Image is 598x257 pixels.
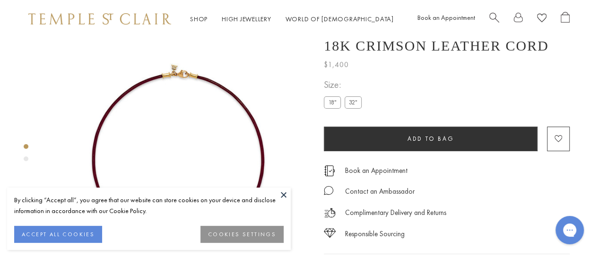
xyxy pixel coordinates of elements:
img: Temple St. Clair [28,13,171,25]
a: Book an Appointment [345,165,407,176]
span: $1,400 [324,59,349,71]
nav: Main navigation [190,13,394,25]
img: icon_delivery.svg [324,207,336,219]
a: Book an Appointment [417,13,475,22]
label: 32" [345,96,362,108]
div: Contact an Ambassador [345,186,415,197]
img: icon_appointment.svg [324,165,335,176]
a: View Wishlist [537,12,546,26]
a: High JewelleryHigh Jewellery [222,15,271,23]
button: COOKIES SETTINGS [200,226,284,243]
button: Add to bag [324,127,537,151]
p: Complimentary Delivery and Returns [345,207,446,219]
iframe: Gorgias live chat messenger [551,213,589,248]
span: Add to bag [407,135,454,143]
a: World of [DEMOGRAPHIC_DATA]World of [DEMOGRAPHIC_DATA] [286,15,394,23]
label: 18" [324,96,341,108]
div: By clicking “Accept all”, you agree that our website can store cookies on your device and disclos... [14,195,284,216]
img: MessageIcon-01_2.svg [324,186,333,195]
span: Size: [324,77,365,93]
a: Search [489,12,499,26]
a: Open Shopping Bag [561,12,570,26]
button: ACCEPT ALL COOKIES [14,226,102,243]
div: Product gallery navigation [24,142,28,169]
div: Responsible Sourcing [345,228,405,240]
img: icon_sourcing.svg [324,228,336,238]
a: ShopShop [190,15,208,23]
h1: 18K Crimson Leather Cord [324,38,549,54]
